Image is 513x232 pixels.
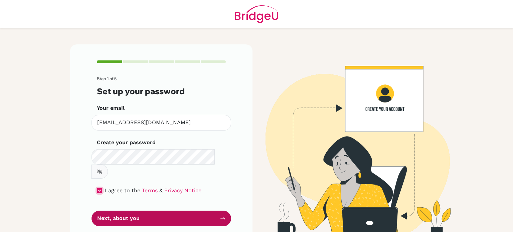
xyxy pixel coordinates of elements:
[92,211,231,226] button: Next, about you
[97,76,117,81] span: Step 1 of 5
[92,115,231,131] input: Insert your email*
[97,104,125,112] label: Your email
[164,187,201,194] a: Privacy Notice
[97,86,226,96] h3: Set up your password
[142,187,158,194] a: Terms
[105,187,140,194] span: I agree to the
[159,187,163,194] span: &
[97,139,156,147] label: Create your password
